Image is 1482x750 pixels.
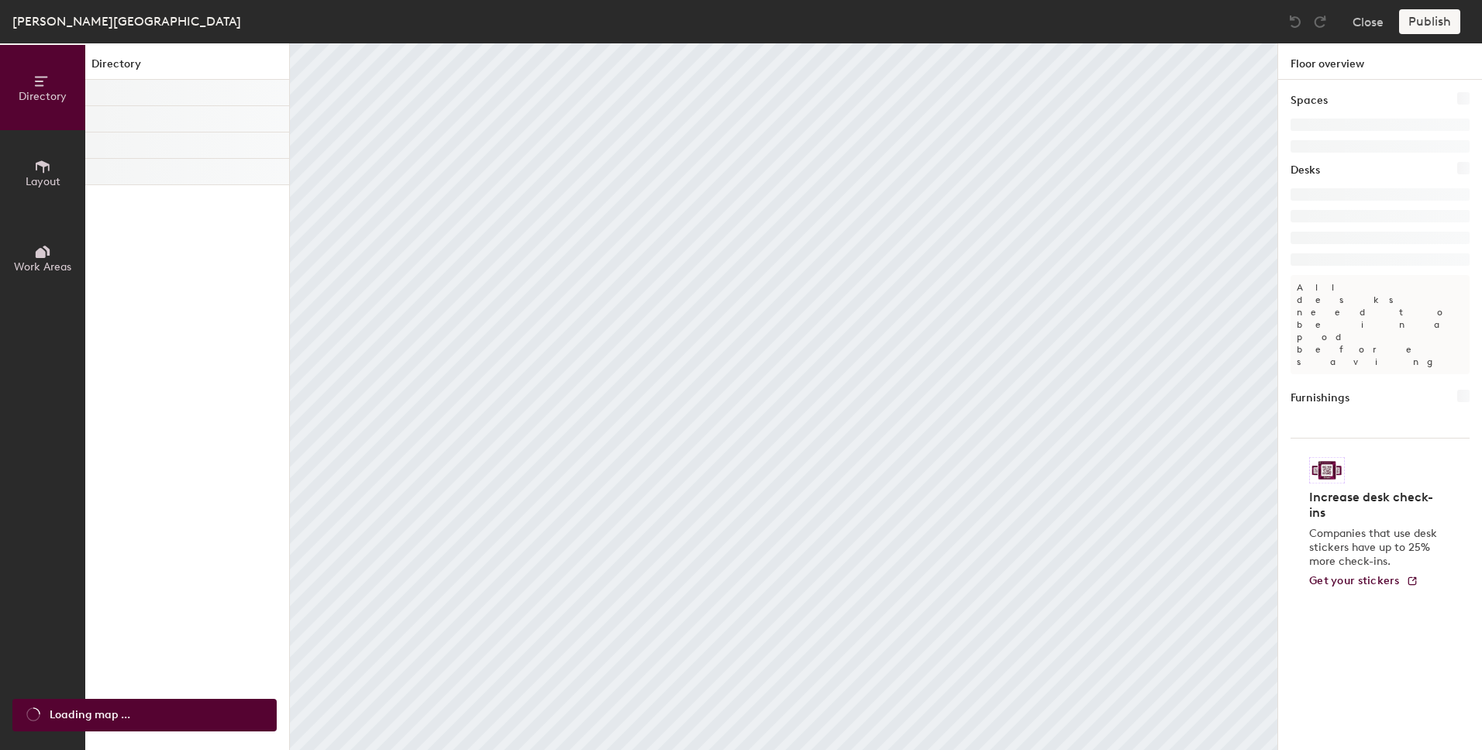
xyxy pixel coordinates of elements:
div: [PERSON_NAME][GEOGRAPHIC_DATA] [12,12,241,31]
h1: Spaces [1291,92,1328,109]
span: Layout [26,175,60,188]
p: Companies that use desk stickers have up to 25% more check-ins. [1309,527,1442,569]
h1: Directory [85,56,289,80]
h1: Furnishings [1291,390,1349,407]
a: Get your stickers [1309,575,1418,588]
canvas: Map [290,43,1277,750]
span: Loading map ... [50,707,130,724]
h1: Desks [1291,162,1320,179]
img: Sticker logo [1309,457,1345,483]
h4: Increase desk check-ins [1309,490,1442,521]
span: Get your stickers [1309,574,1400,587]
img: Undo [1287,14,1303,29]
span: Work Areas [14,260,71,274]
img: Redo [1312,14,1328,29]
button: Close [1353,9,1384,34]
span: Directory [19,90,67,103]
p: All desks need to be in a pod before saving [1291,275,1470,374]
h1: Floor overview [1278,43,1482,80]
